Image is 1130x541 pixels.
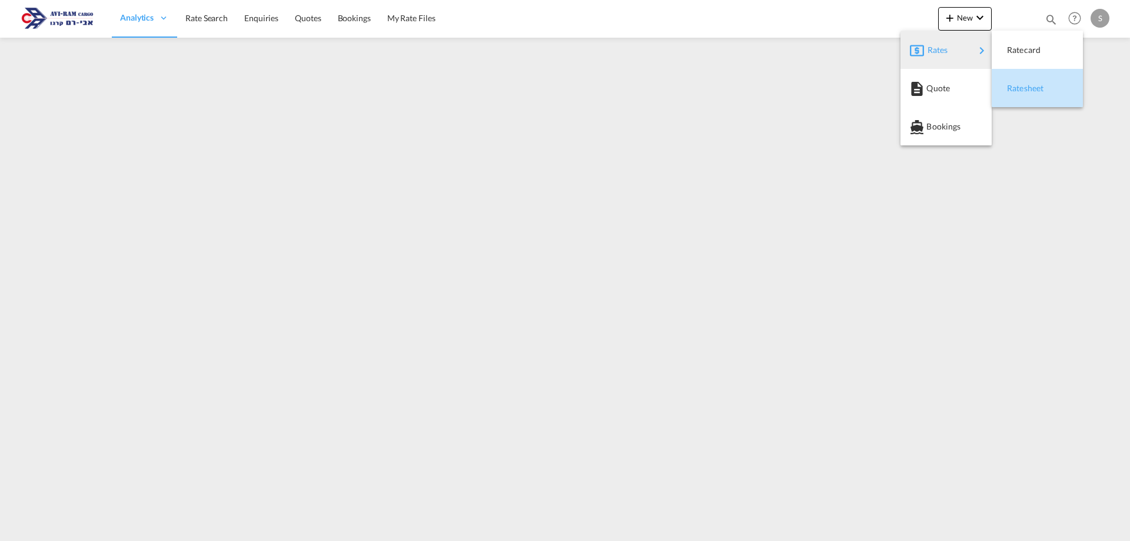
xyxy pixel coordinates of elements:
span: Ratesheet [1007,77,1020,100]
span: Ratecard [1007,38,1020,62]
div: Bookings [910,112,982,141]
span: Bookings [926,115,939,138]
div: Quote [910,74,982,103]
button: Quote [900,69,992,107]
div: Ratesheet [1001,74,1073,103]
span: Rates [928,38,942,62]
button: Bookings [900,107,992,145]
md-icon: icon-chevron-right [975,44,989,58]
div: Ratecard [1001,35,1073,65]
span: Quote [926,77,939,100]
